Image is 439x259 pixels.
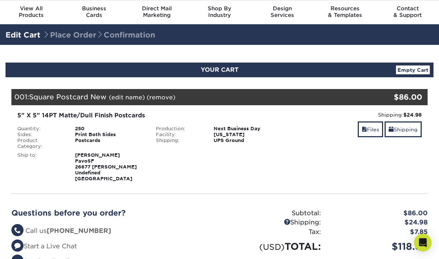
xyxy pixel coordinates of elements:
[326,228,433,237] div: $7.85
[326,240,433,254] div: $118.83
[326,218,433,228] div: $24.98
[403,112,422,118] strong: $24.98
[125,6,188,12] span: Direct Mail
[125,6,188,19] div: Marketing
[69,126,150,132] div: 250
[69,138,150,150] div: Postcards
[208,132,289,138] div: [US_STATE]
[208,138,289,144] div: UPS Ground
[385,122,422,138] a: Shipping
[251,6,314,19] div: Services
[188,1,251,25] a: Shop ByIndustry
[109,94,145,101] a: (edit name)
[150,138,208,144] div: Shipping:
[294,111,422,119] div: Shipping:
[414,234,432,252] div: Open Intercom Messenger
[259,242,285,252] small: (USD)
[69,132,150,138] div: Print Both Sides
[376,1,439,25] a: Contact& Support
[208,126,289,132] div: Next Business Day
[125,1,188,25] a: Direct MailMarketing
[358,122,383,138] a: Files
[2,237,63,256] iframe: Google Customer Reviews
[150,132,208,138] div: Facility:
[396,66,430,75] a: Empty Cart
[17,111,283,120] div: 5" X 5" 14PT Matte/Dull Finish Postcards
[12,138,69,150] div: Product Category:
[219,218,326,228] div: Shipping:
[12,126,69,132] div: Quantity:
[47,227,111,235] a: [PHONE_NUMBER]
[188,6,251,19] div: Industry
[314,6,376,19] div: & Templates
[376,6,439,19] div: & Support
[362,127,367,133] span: files
[188,6,251,12] span: Shop By
[12,153,69,182] div: Ship to:
[219,240,326,254] div: TOTAL:
[11,227,214,236] li: Call us
[376,6,439,12] span: Contact
[326,209,433,219] div: $86.00
[11,89,358,106] div: 001:
[63,6,126,12] span: Business
[43,31,155,40] span: Place Order Confirmation
[389,127,394,133] span: shipping
[219,228,326,237] div: Tax:
[63,1,126,25] a: BusinessCards
[12,132,69,138] div: Sides:
[75,153,137,182] strong: [PERSON_NAME] PavoSF 26677 [PERSON_NAME] Undefined [GEOGRAPHIC_DATA]
[147,94,175,101] a: (remove)
[6,31,40,40] a: Edit Cart
[11,209,214,218] h2: Questions before you order?
[358,92,422,103] div: $86.00
[63,6,126,19] div: Cards
[251,1,314,25] a: DesignServices
[29,93,107,101] span: Square Postcard New
[219,209,326,219] div: Subtotal:
[251,6,314,12] span: Design
[201,67,239,74] span: YOUR CART
[150,126,208,132] div: Production:
[314,1,376,25] a: Resources& Templates
[314,6,376,12] span: Resources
